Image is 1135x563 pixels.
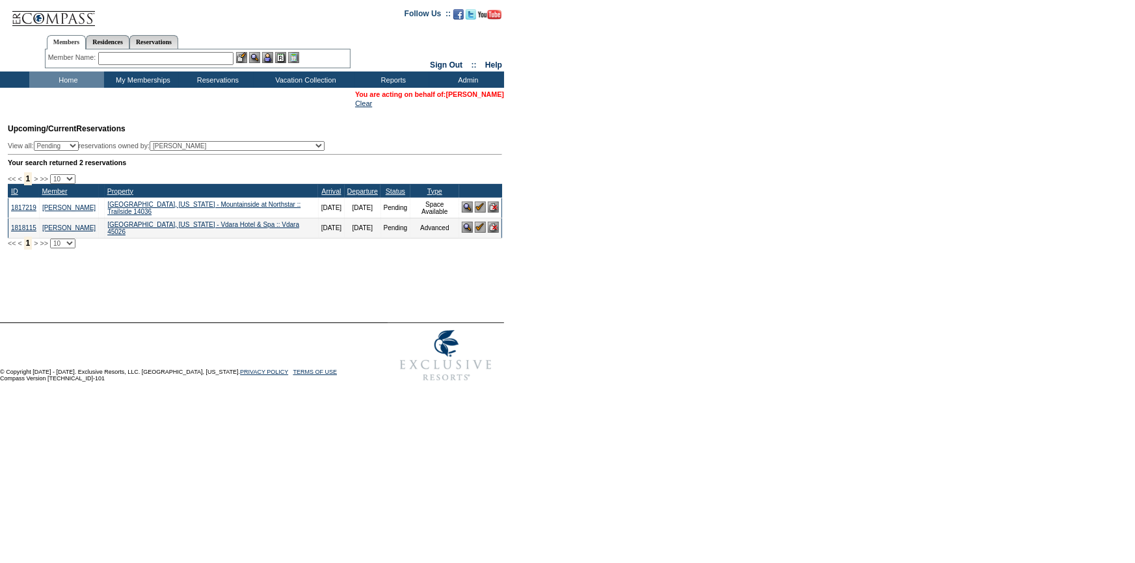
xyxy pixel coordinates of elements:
[485,60,502,70] a: Help
[318,198,344,218] td: [DATE]
[18,175,21,183] span: <
[355,99,372,107] a: Clear
[388,323,504,388] img: Exclusive Resorts
[462,202,473,213] img: View Reservation
[129,35,178,49] a: Reservations
[8,175,16,183] span: <<
[381,218,410,238] td: Pending
[478,13,501,21] a: Subscribe to our YouTube Channel
[40,175,47,183] span: >>
[321,187,341,195] a: Arrival
[179,72,254,88] td: Reservations
[355,90,504,98] span: You are acting on behalf of:
[381,198,410,218] td: Pending
[410,198,459,218] td: Space Available
[427,187,442,195] a: Type
[42,204,96,211] a: [PERSON_NAME]
[47,35,87,49] a: Members
[262,52,273,63] img: Impersonate
[453,13,464,21] a: Become our fan on Facebook
[462,222,473,233] img: View Reservation
[48,52,98,63] div: Member Name:
[453,9,464,20] img: Become our fan on Facebook
[472,60,477,70] span: ::
[107,221,299,235] a: [GEOGRAPHIC_DATA], [US_STATE] - Vdara Hotel & Spa :: Vdara 45026
[446,90,504,98] a: [PERSON_NAME]
[40,239,47,247] span: >>
[410,218,459,238] td: Advanced
[8,124,76,133] span: Upcoming/Current
[42,187,67,195] a: Member
[29,72,104,88] td: Home
[42,224,96,231] a: [PERSON_NAME]
[18,239,21,247] span: <
[318,218,344,238] td: [DATE]
[475,222,486,233] img: Confirm Reservation
[288,52,299,63] img: b_calculator.gif
[11,224,36,231] a: 1818115
[236,52,247,63] img: b_edit.gif
[254,72,354,88] td: Vacation Collection
[429,72,504,88] td: Admin
[466,13,476,21] a: Follow us on Twitter
[11,204,36,211] a: 1817219
[386,187,405,195] a: Status
[8,159,502,166] div: Your search returned 2 reservations
[475,202,486,213] img: Confirm Reservation
[405,8,451,23] td: Follow Us ::
[107,201,300,215] a: [GEOGRAPHIC_DATA], [US_STATE] - Mountainside at Northstar :: Trailside 14036
[430,60,462,70] a: Sign Out
[34,239,38,247] span: >
[24,172,33,185] span: 1
[34,175,38,183] span: >
[8,239,16,247] span: <<
[8,141,330,151] div: View all: reservations owned by:
[488,202,499,213] img: Cancel Reservation
[347,187,378,195] a: Departure
[86,35,129,49] a: Residences
[24,237,33,250] span: 1
[488,222,499,233] img: Cancel Reservation
[345,198,381,218] td: [DATE]
[354,72,429,88] td: Reports
[275,52,286,63] img: Reservations
[8,124,126,133] span: Reservations
[478,10,501,20] img: Subscribe to our YouTube Channel
[240,369,288,375] a: PRIVACY POLICY
[345,218,381,238] td: [DATE]
[466,9,476,20] img: Follow us on Twitter
[293,369,338,375] a: TERMS OF USE
[104,72,179,88] td: My Memberships
[107,187,133,195] a: Property
[11,187,18,195] a: ID
[249,52,260,63] img: View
